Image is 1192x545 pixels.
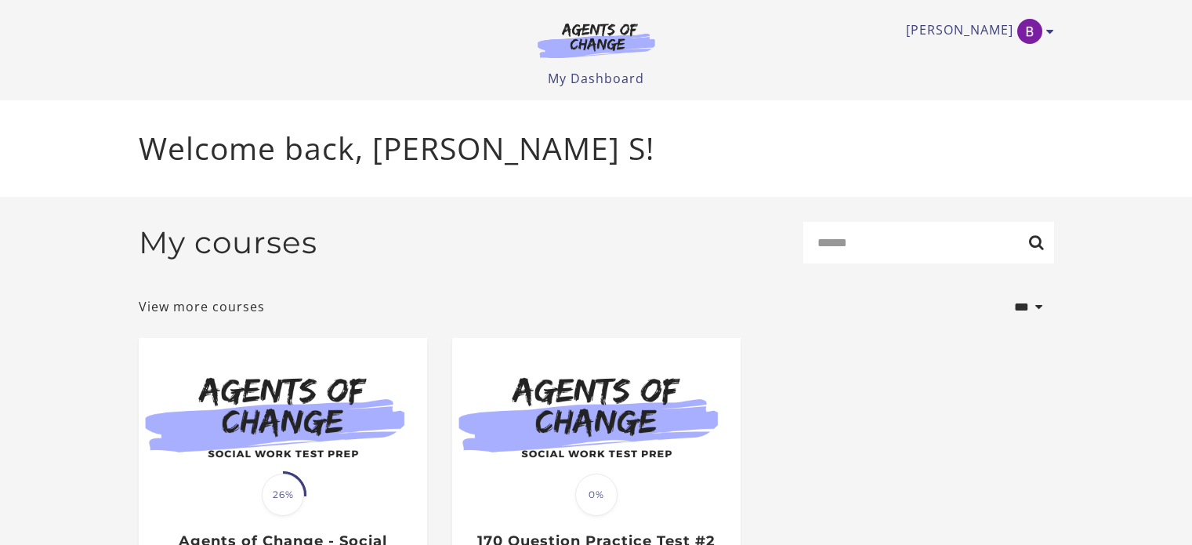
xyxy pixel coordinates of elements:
[575,474,618,516] span: 0%
[521,22,672,58] img: Agents of Change Logo
[139,125,1054,172] p: Welcome back, [PERSON_NAME] S!
[906,19,1046,44] a: Toggle menu
[262,474,304,516] span: 26%
[548,70,644,87] a: My Dashboard
[139,297,265,316] a: View more courses
[139,224,317,261] h2: My courses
